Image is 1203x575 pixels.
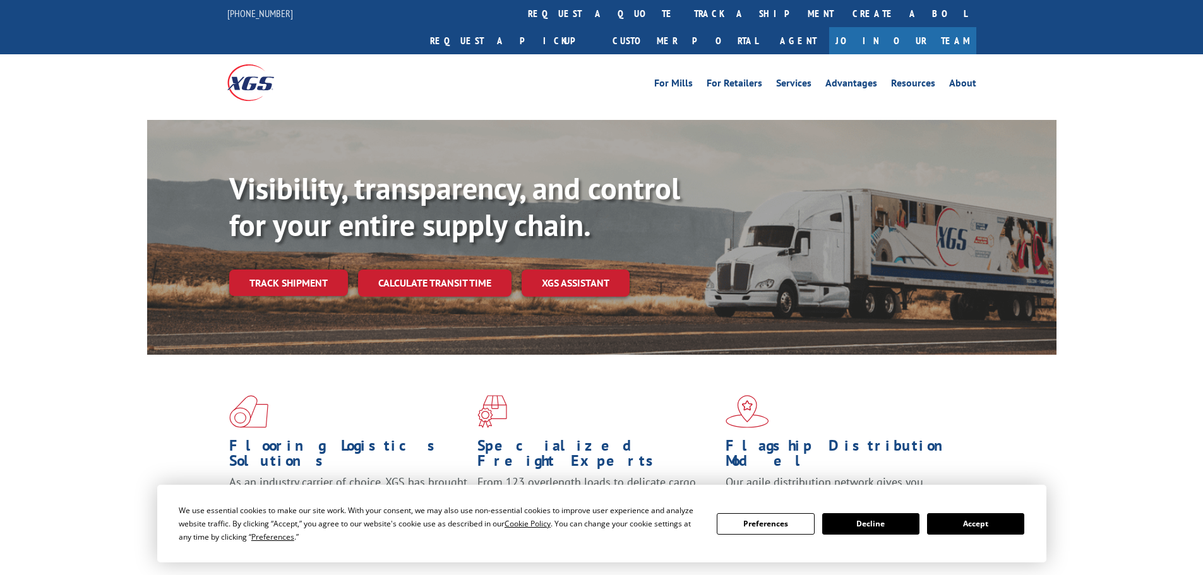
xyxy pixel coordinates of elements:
[726,395,769,428] img: xgs-icon-flagship-distribution-model-red
[477,395,507,428] img: xgs-icon-focused-on-flooring-red
[891,78,935,92] a: Resources
[157,485,1046,562] div: Cookie Consent Prompt
[358,270,512,297] a: Calculate transit time
[726,475,958,504] span: Our agile distribution network gives you nationwide inventory management on demand.
[726,438,964,475] h1: Flagship Distribution Model
[522,270,630,297] a: XGS ASSISTANT
[229,438,468,475] h1: Flooring Logistics Solutions
[776,78,811,92] a: Services
[767,27,829,54] a: Agent
[717,513,814,535] button: Preferences
[179,504,702,543] div: We use essential cookies to make our site work. With your consent, we may also use non-essential ...
[654,78,693,92] a: For Mills
[707,78,762,92] a: For Retailers
[227,7,293,20] a: [PHONE_NUMBER]
[825,78,877,92] a: Advantages
[229,169,680,244] b: Visibility, transparency, and control for your entire supply chain.
[229,270,348,296] a: Track shipment
[421,27,603,54] a: Request a pickup
[603,27,767,54] a: Customer Portal
[477,475,716,531] p: From 123 overlength loads to delicate cargo, our experienced staff knows the best way to move you...
[822,513,919,535] button: Decline
[229,475,467,519] span: As an industry carrier of choice, XGS has brought innovation and dedication to flooring logistics...
[949,78,976,92] a: About
[927,513,1024,535] button: Accept
[477,438,716,475] h1: Specialized Freight Experts
[229,395,268,428] img: xgs-icon-total-supply-chain-intelligence-red
[829,27,976,54] a: Join Our Team
[505,518,551,529] span: Cookie Policy
[251,531,294,542] span: Preferences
